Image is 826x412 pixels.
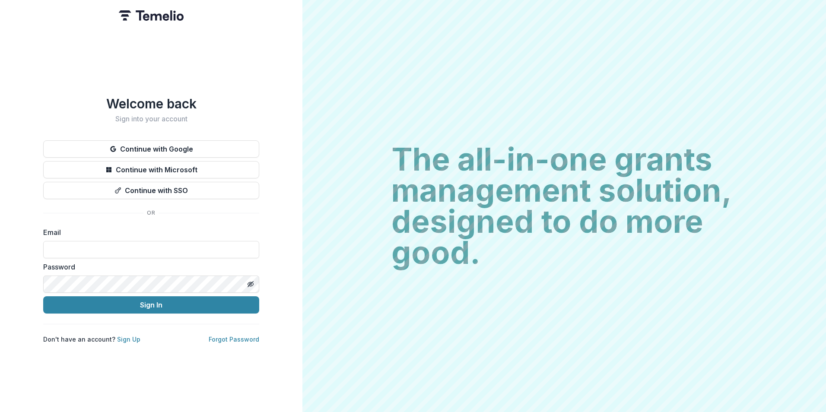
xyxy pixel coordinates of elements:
button: Continue with Google [43,140,259,158]
h1: Welcome back [43,96,259,111]
h2: Sign into your account [43,115,259,123]
label: Password [43,262,254,272]
label: Email [43,227,254,238]
button: Continue with SSO [43,182,259,199]
a: Forgot Password [209,336,259,343]
button: Sign In [43,296,259,314]
p: Don't have an account? [43,335,140,344]
a: Sign Up [117,336,140,343]
button: Toggle password visibility [244,277,257,291]
img: Temelio [119,10,184,21]
button: Continue with Microsoft [43,161,259,178]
